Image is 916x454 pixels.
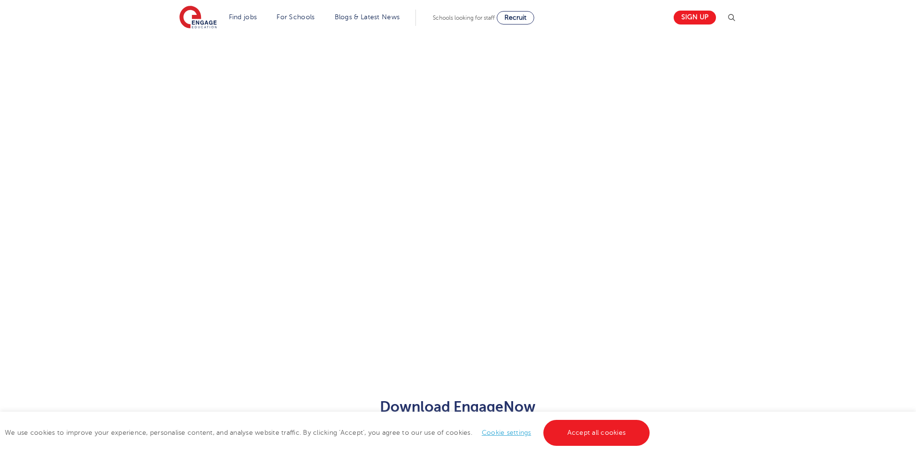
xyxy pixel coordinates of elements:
[482,429,531,436] a: Cookie settings
[229,13,257,21] a: Find jobs
[497,11,534,25] a: Recruit
[543,420,650,446] a: Accept all cookies
[674,11,716,25] a: Sign up
[276,13,314,21] a: For Schools
[504,14,527,21] span: Recruit
[335,13,400,21] a: Blogs & Latest News
[222,399,694,415] h2: Download EngageNow
[179,6,217,30] img: Engage Education
[433,14,495,21] span: Schools looking for staff
[5,429,652,436] span: We use cookies to improve your experience, personalise content, and analyse website traffic. By c...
